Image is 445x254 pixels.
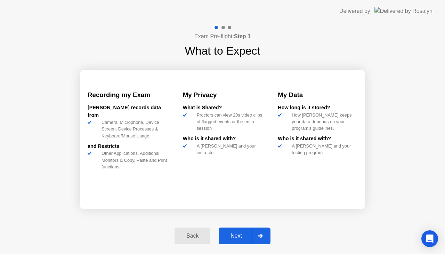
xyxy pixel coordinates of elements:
h1: What to Expect [185,42,260,59]
h3: Recording my Exam [88,90,167,100]
div: Back [177,233,208,239]
div: What is Shared? [183,104,262,112]
div: Next [221,233,252,239]
h3: My Privacy [183,90,262,100]
div: Open Intercom Messenger [421,230,438,247]
div: Camera, Microphone, Device Screen, Device Processes & Keyboard/Mouse Usage [99,119,167,139]
h3: My Data [278,90,357,100]
div: A [PERSON_NAME] and your instructor [194,143,262,156]
div: Who is it shared with? [183,135,262,143]
div: A [PERSON_NAME] and your testing program [289,143,357,156]
div: How [PERSON_NAME] keeps your data depends on your program’s guidelines. [289,112,357,132]
div: and Restricts [88,143,167,150]
button: Back [175,228,210,244]
div: Proctors can view 20s video clips of flagged events or the entire session [194,112,262,132]
div: How long is it stored? [278,104,357,112]
div: Other Applications, Additional Monitors & Copy, Paste and Print functions [99,150,167,170]
div: Who is it shared with? [278,135,357,143]
img: Delivered by Rosalyn [374,7,432,15]
div: [PERSON_NAME] records data from [88,104,167,119]
button: Next [219,228,270,244]
div: Delivered by [339,7,370,15]
b: Step 1 [234,33,251,39]
h4: Exam Pre-flight: [194,32,251,41]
